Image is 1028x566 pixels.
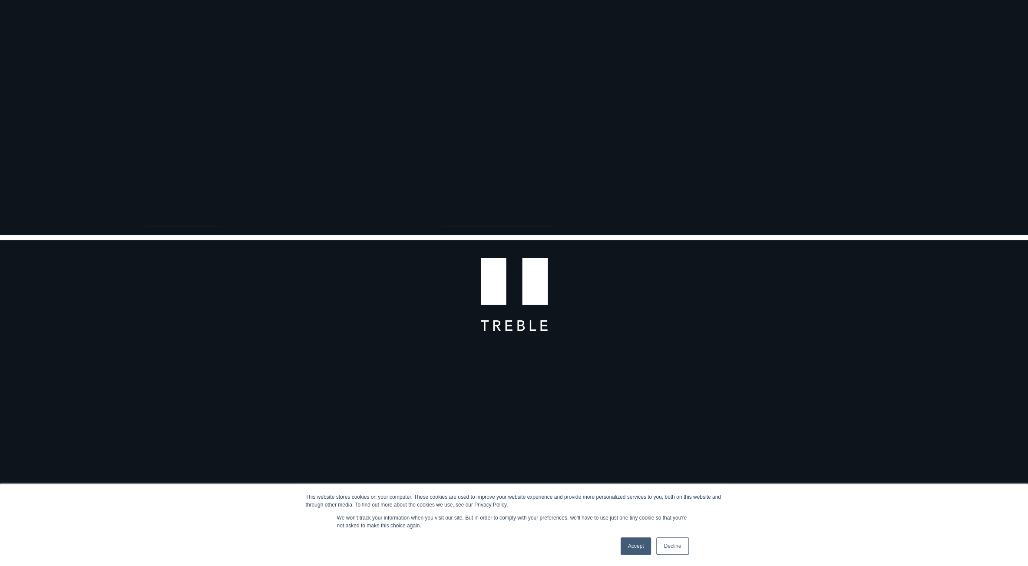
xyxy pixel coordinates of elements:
[621,537,651,555] a: Accept
[656,537,688,555] a: Decline
[480,235,548,331] img: T
[337,514,691,530] p: We won't track your information when you visit our site. But in order to comply with your prefere...
[306,493,723,509] div: This website stores cookies on your computer. These cookies are used to improve your website expe...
